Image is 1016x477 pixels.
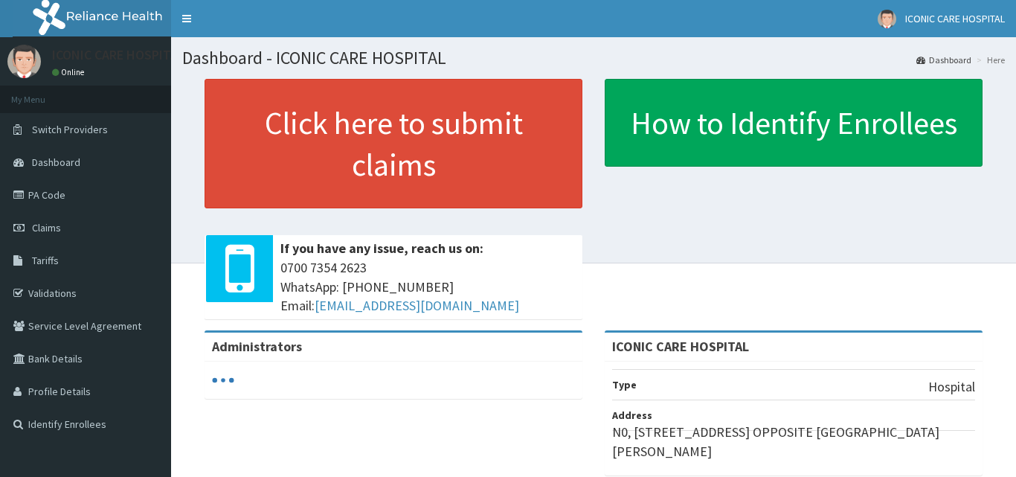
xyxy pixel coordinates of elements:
[52,48,184,62] p: ICONIC CARE HOSPITAL
[32,221,61,234] span: Claims
[605,79,983,167] a: How to Identify Enrollees
[928,377,975,397] p: Hospital
[878,10,896,28] img: User Image
[612,423,975,461] p: N0, [STREET_ADDRESS] OPPOSITE [GEOGRAPHIC_DATA][PERSON_NAME]
[182,48,1005,68] h1: Dashboard - ICONIC CARE HOSPITAL
[212,338,302,355] b: Administrators
[280,258,575,316] span: 0700 7354 2623 WhatsApp: [PHONE_NUMBER] Email:
[7,45,41,78] img: User Image
[52,67,88,77] a: Online
[212,369,234,391] svg: audio-loading
[315,297,519,314] a: [EMAIL_ADDRESS][DOMAIN_NAME]
[32,123,108,136] span: Switch Providers
[205,79,582,208] a: Click here to submit claims
[905,12,1005,25] span: ICONIC CARE HOSPITAL
[32,254,59,267] span: Tariffs
[612,338,749,355] strong: ICONIC CARE HOSPITAL
[32,156,80,169] span: Dashboard
[612,409,652,422] b: Address
[916,54,971,66] a: Dashboard
[280,240,483,257] b: If you have any issue, reach us on:
[973,54,1005,66] li: Here
[612,378,637,391] b: Type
